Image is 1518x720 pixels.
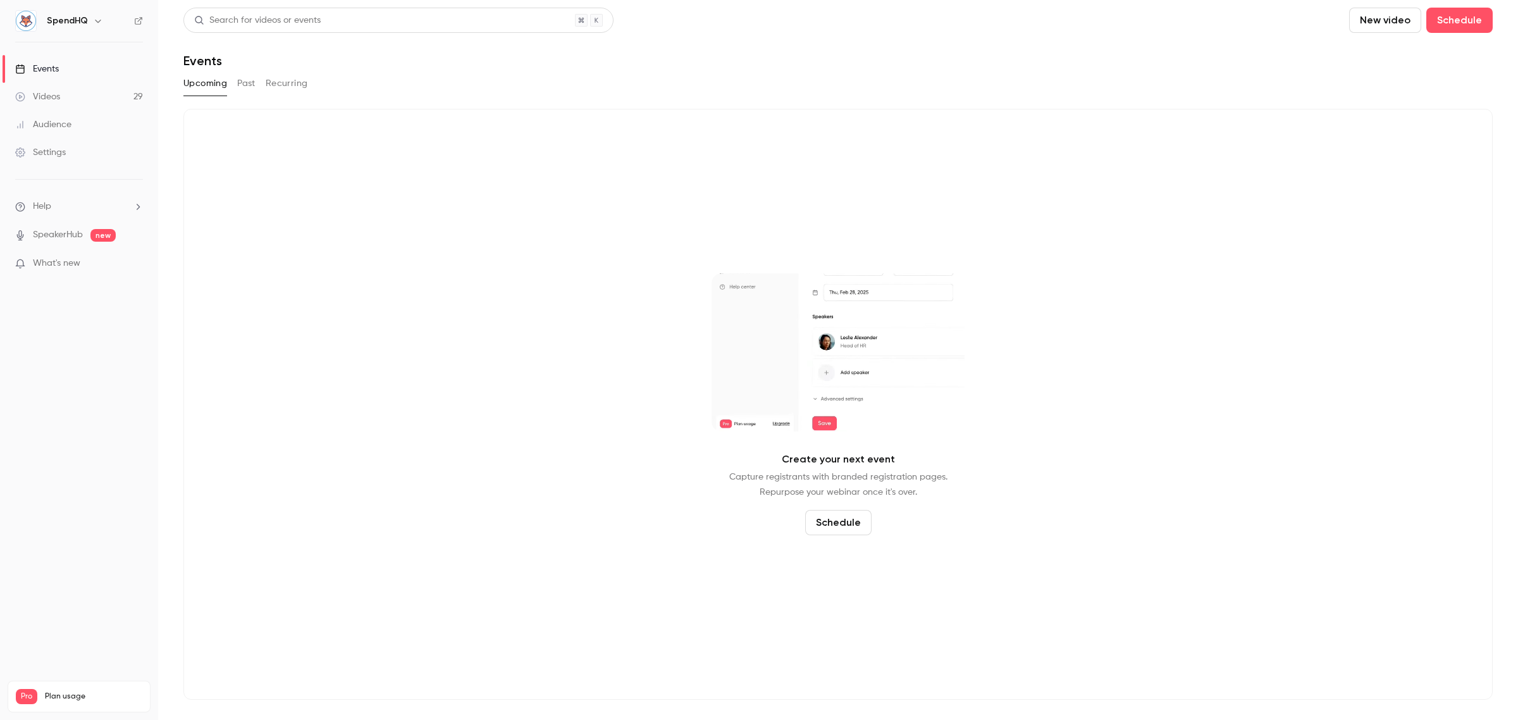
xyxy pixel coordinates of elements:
button: New video [1349,8,1421,33]
a: SpeakerHub [33,228,83,242]
button: Recurring [266,73,308,94]
span: What's new [33,257,80,270]
div: Videos [15,90,60,103]
div: Settings [15,146,66,159]
button: Upcoming [183,73,227,94]
p: Create your next event [782,452,895,467]
img: SpendHQ [16,11,36,31]
span: Pro [16,689,37,704]
h6: SpendHQ [47,15,88,27]
h1: Events [183,53,222,68]
button: Past [237,73,256,94]
span: Plan usage [45,692,142,702]
iframe: Noticeable Trigger [128,258,143,270]
span: Help [33,200,51,213]
button: Schedule [805,510,872,535]
div: Events [15,63,59,75]
span: new [90,229,116,242]
div: Audience [15,118,71,131]
div: Search for videos or events [194,14,321,27]
p: Capture registrants with branded registration pages. Repurpose your webinar once it's over. [729,469,947,500]
button: Schedule [1426,8,1493,33]
li: help-dropdown-opener [15,200,143,213]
